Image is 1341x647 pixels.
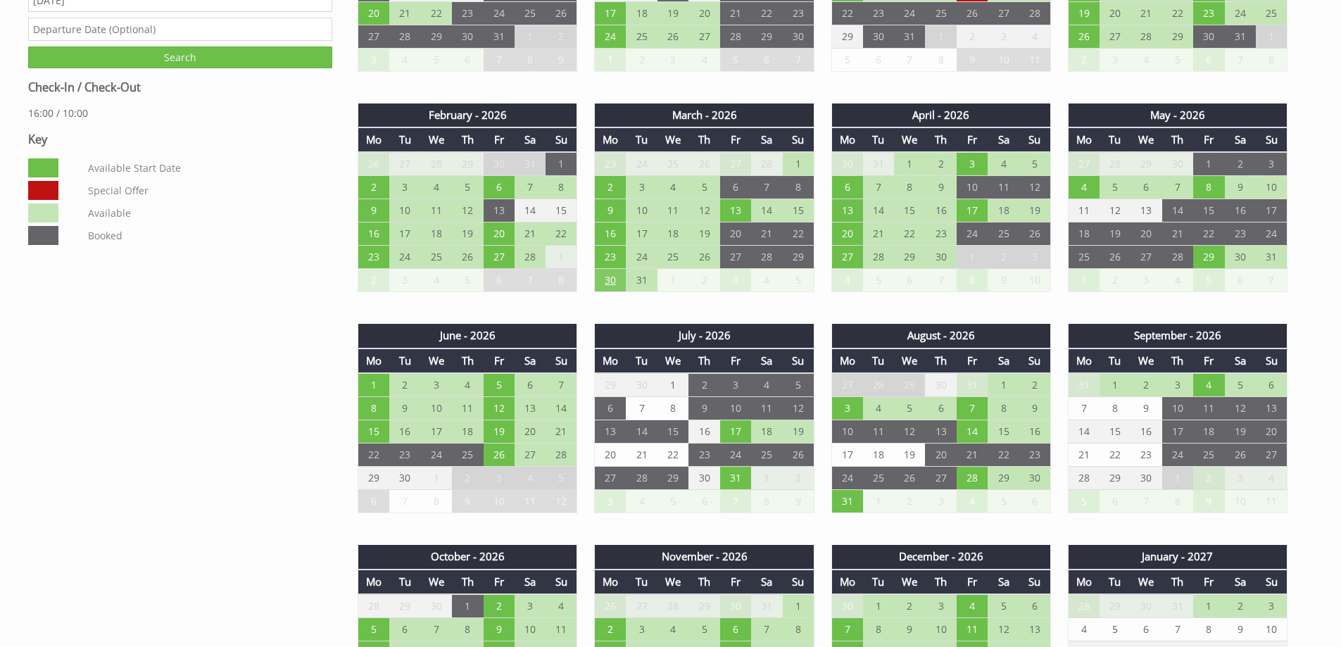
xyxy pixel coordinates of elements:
td: 27 [688,25,719,48]
td: 28 [1162,246,1193,269]
td: 23 [452,1,483,25]
td: 7 [751,176,782,199]
td: 24 [626,152,657,176]
td: 22 [751,1,782,25]
td: 31 [515,152,546,176]
td: 5 [1100,176,1131,199]
td: 29 [894,246,925,269]
td: 14 [751,199,782,222]
td: 6 [484,176,515,199]
td: 11 [988,176,1019,199]
td: 4 [751,269,782,292]
td: 1 [783,152,814,176]
td: 1 [1256,25,1287,48]
td: 26 [358,152,389,176]
th: Mo [595,127,626,152]
td: 6 [751,48,782,71]
td: 10 [957,176,988,199]
td: 8 [1256,48,1287,71]
td: 21 [863,222,894,246]
td: 30 [1225,246,1256,269]
td: 1 [894,152,925,176]
th: We [1131,127,1161,152]
td: 24 [1225,1,1256,25]
th: Mo [1068,127,1099,152]
th: Th [452,127,483,152]
td: 16 [925,199,956,222]
td: 4 [657,176,688,199]
td: 5 [421,48,452,71]
th: Mo [358,348,389,373]
dd: Special Offer [85,181,329,200]
td: 5 [452,176,483,199]
th: Mo [358,127,389,152]
td: 4 [688,48,719,71]
td: 3 [957,152,988,176]
td: 14 [1162,199,1193,222]
td: 4 [1019,25,1050,48]
td: 31 [1225,25,1256,48]
td: 20 [1100,1,1131,25]
td: 7 [1256,269,1287,292]
dd: Available [85,203,329,222]
td: 8 [1193,176,1224,199]
td: 19 [1019,199,1050,222]
td: 30 [831,152,862,176]
td: 23 [595,152,626,176]
td: 23 [783,1,814,25]
td: 15 [894,199,925,222]
td: 3 [358,48,389,71]
td: 29 [751,25,782,48]
td: 14 [863,199,894,222]
th: Su [783,127,814,152]
td: 19 [688,222,719,246]
td: 28 [421,152,452,176]
th: Th [1162,127,1193,152]
td: 5 [1019,152,1050,176]
td: 11 [1068,199,1099,222]
td: 8 [894,176,925,199]
th: July - 2026 [595,324,814,348]
td: 24 [389,246,420,269]
dd: Available Start Date [85,158,329,177]
th: Sa [515,127,546,152]
td: 2 [358,269,389,292]
td: 20 [484,222,515,246]
td: 28 [751,152,782,176]
td: 3 [389,269,420,292]
td: 22 [421,1,452,25]
th: Su [1019,127,1050,152]
td: 9 [925,176,956,199]
td: 27 [484,246,515,269]
td: 25 [515,1,546,25]
td: 2 [626,48,657,71]
td: 30 [1162,152,1193,176]
td: 26 [452,246,483,269]
td: 6 [831,176,862,199]
th: Th [925,127,956,152]
h3: Key [28,132,332,147]
td: 26 [1019,222,1050,246]
td: 21 [389,1,420,25]
td: 22 [1162,1,1193,25]
td: 10 [1256,176,1287,199]
td: 6 [452,48,483,71]
td: 30 [783,25,814,48]
td: 3 [988,25,1019,48]
td: 8 [515,48,546,71]
th: Fr [720,127,751,152]
td: 22 [783,222,814,246]
td: 1 [657,269,688,292]
td: 15 [783,199,814,222]
td: 28 [720,25,751,48]
th: Tu [626,127,657,152]
td: 12 [688,199,719,222]
td: 30 [863,25,894,48]
td: 15 [1193,199,1224,222]
td: 9 [595,199,626,222]
td: 11 [657,199,688,222]
td: 30 [595,269,626,292]
td: 28 [515,246,546,269]
td: 25 [626,25,657,48]
th: Tu [389,127,420,152]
